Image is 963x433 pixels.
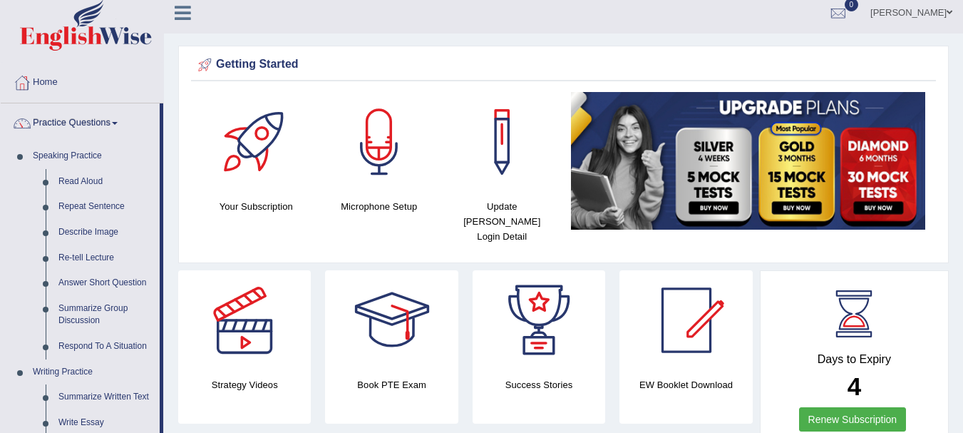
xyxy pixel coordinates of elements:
[52,169,160,195] a: Read Aloud
[776,353,932,366] h4: Days to Expiry
[799,407,907,432] a: Renew Subscription
[202,199,311,214] h4: Your Subscription
[52,296,160,334] a: Summarize Group Discussion
[571,92,926,230] img: small5.jpg
[195,54,932,76] div: Getting Started
[325,199,434,214] h4: Microphone Setup
[178,377,311,392] h4: Strategy Videos
[1,103,160,139] a: Practice Questions
[52,194,160,220] a: Repeat Sentence
[26,143,160,169] a: Speaking Practice
[848,372,861,400] b: 4
[26,360,160,385] a: Writing Practice
[619,377,752,392] h4: EW Booklet Download
[52,270,160,296] a: Answer Short Question
[1,63,163,98] a: Home
[52,220,160,245] a: Describe Image
[52,245,160,271] a: Re-tell Lecture
[52,334,160,360] a: Respond To A Situation
[325,377,458,392] h4: Book PTE Exam
[448,199,557,244] h4: Update [PERSON_NAME] Login Detail
[473,377,605,392] h4: Success Stories
[52,384,160,410] a: Summarize Written Text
